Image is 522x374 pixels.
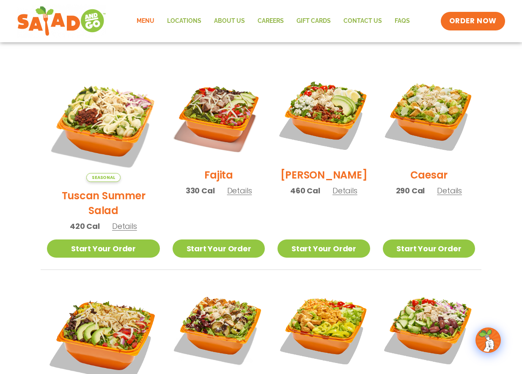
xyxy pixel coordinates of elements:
[383,239,475,258] a: Start Your Order
[227,185,252,196] span: Details
[47,69,160,182] img: Product photo for Tuscan Summer Salad
[449,16,497,26] span: ORDER NOW
[280,168,368,182] h2: [PERSON_NAME]
[161,11,208,31] a: Locations
[383,69,475,161] img: Product photo for Caesar Salad
[204,168,233,182] h2: Fajita
[332,185,357,196] span: Details
[173,239,265,258] a: Start Your Order
[476,328,500,352] img: wpChatIcon
[410,168,448,182] h2: Caesar
[86,173,121,182] span: Seasonal
[208,11,251,31] a: About Us
[17,4,106,38] img: new-SAG-logo-768×292
[47,239,160,258] a: Start Your Order
[112,221,137,231] span: Details
[388,11,416,31] a: FAQs
[70,220,100,232] span: 420 Cal
[277,239,370,258] a: Start Your Order
[186,185,215,196] span: 330 Cal
[47,188,160,218] h2: Tuscan Summer Salad
[251,11,290,31] a: Careers
[396,185,425,196] span: 290 Cal
[290,185,320,196] span: 460 Cal
[277,69,370,161] img: Product photo for Cobb Salad
[337,11,388,31] a: Contact Us
[437,185,462,196] span: Details
[441,12,505,30] a: ORDER NOW
[290,11,337,31] a: GIFT CARDS
[130,11,416,31] nav: Menu
[130,11,161,31] a: Menu
[173,69,265,161] img: Product photo for Fajita Salad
